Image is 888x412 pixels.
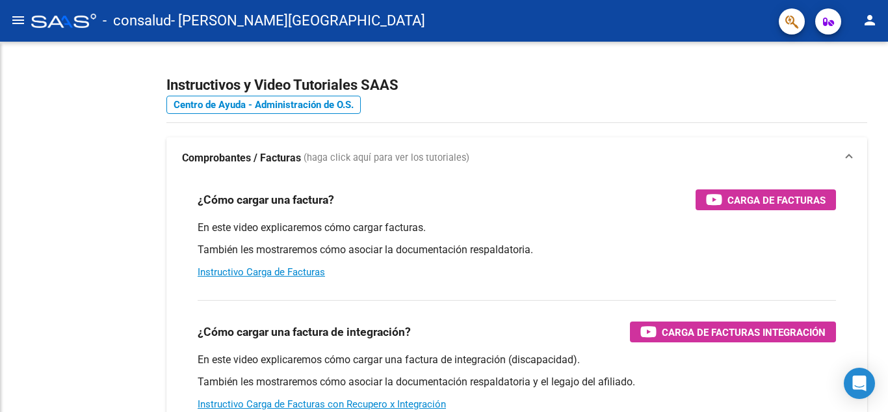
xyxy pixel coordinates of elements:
[304,151,469,165] span: (haga click aquí para ver los tutoriales)
[727,192,826,208] span: Carga de Facturas
[171,7,425,35] span: - [PERSON_NAME][GEOGRAPHIC_DATA]
[10,12,26,28] mat-icon: menu
[198,353,836,367] p: En este video explicaremos cómo cargar una factura de integración (discapacidad).
[166,96,361,114] a: Centro de Ayuda - Administración de O.S.
[696,189,836,210] button: Carga de Facturas
[182,151,301,165] strong: Comprobantes / Facturas
[198,243,836,257] p: También les mostraremos cómo asociar la documentación respaldatoria.
[166,73,867,98] h2: Instructivos y Video Tutoriales SAAS
[198,323,411,341] h3: ¿Cómo cargar una factura de integración?
[844,368,875,399] div: Open Intercom Messenger
[198,191,334,209] h3: ¿Cómo cargar una factura?
[862,12,878,28] mat-icon: person
[166,137,867,179] mat-expansion-panel-header: Comprobantes / Facturas (haga click aquí para ver los tutoriales)
[630,322,836,342] button: Carga de Facturas Integración
[198,266,325,278] a: Instructivo Carga de Facturas
[198,221,836,235] p: En este video explicaremos cómo cargar facturas.
[103,7,171,35] span: - consalud
[198,398,446,410] a: Instructivo Carga de Facturas con Recupero x Integración
[198,375,836,389] p: También les mostraremos cómo asociar la documentación respaldatoria y el legajo del afiliado.
[662,324,826,340] span: Carga de Facturas Integración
